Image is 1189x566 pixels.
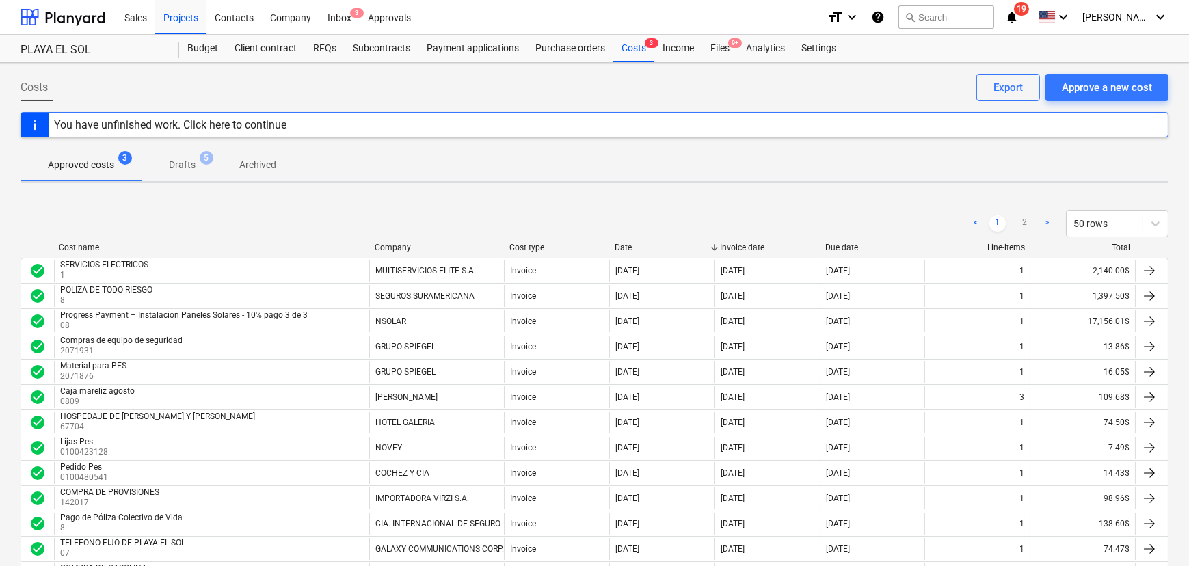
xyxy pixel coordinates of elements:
div: [DATE] [721,367,745,377]
div: 74.47$ [1030,538,1135,560]
a: Subcontracts [345,35,418,62]
div: [DATE] [615,392,639,402]
div: [DATE] [721,544,745,554]
div: Pedido Pes [60,462,105,472]
div: [DATE] [721,342,745,351]
div: Total [1036,243,1130,252]
div: Purchase orders [527,35,613,62]
a: Income [654,35,702,62]
p: 2071876 [60,370,129,382]
span: 3 [350,8,364,18]
div: 1 [1019,342,1024,351]
div: SEGUROS SURAMERICANA [375,291,475,301]
div: Invoice [510,367,536,377]
div: [DATE] [615,468,639,478]
p: Archived [239,158,276,172]
i: Knowledge base [871,9,885,25]
div: [DATE] [615,494,639,503]
p: 8 [60,522,185,534]
button: Export [976,74,1040,101]
div: [DATE] [826,544,850,554]
div: Invoice was approved [29,338,46,355]
p: 08 [60,320,310,332]
div: 1 [1019,544,1024,554]
i: keyboard_arrow_down [1055,9,1071,25]
a: Page 1 is your current page [989,215,1006,232]
i: format_size [827,9,844,25]
div: [DATE] [615,443,639,453]
div: Settings [793,35,844,62]
div: 1 [1019,443,1024,453]
div: HOTEL GALERIA [375,418,435,427]
button: Approve a new cost [1045,74,1168,101]
div: Invoice [510,342,536,351]
div: Invoice [510,468,536,478]
div: [PERSON_NAME] [375,392,438,402]
a: RFQs [305,35,345,62]
p: 1 [60,269,151,281]
div: [DATE] [615,291,639,301]
a: Page 2 [1017,215,1033,232]
div: [DATE] [615,342,639,351]
div: Company [375,243,498,252]
span: check_circle [29,490,46,507]
div: Invoice was approved [29,515,46,532]
span: 9+ [728,38,742,48]
p: 142017 [60,497,162,509]
div: 109.68$ [1030,386,1135,408]
div: Invoice was approved [29,465,46,481]
div: Line-items [931,243,1025,252]
span: 3 [118,151,132,165]
div: 1 [1019,519,1024,528]
span: check_circle [29,465,46,481]
div: 17,156.01$ [1030,310,1135,332]
div: Compras de equipo de seguridad [60,336,183,345]
div: [DATE] [826,468,850,478]
div: 1 [1019,367,1024,377]
div: GALAXY COMMUNICATIONS CORP. [375,544,504,554]
span: Costs [21,79,48,96]
div: Invoice [510,266,536,275]
a: Analytics [738,35,793,62]
i: keyboard_arrow_down [1152,9,1168,25]
div: Client contract [226,35,305,62]
div: Cost name [59,243,364,252]
div: [DATE] [721,494,745,503]
div: Date [615,243,709,252]
i: keyboard_arrow_down [844,9,860,25]
div: [DATE] [826,266,850,275]
p: 07 [60,548,188,559]
div: CIA. INTERNACIONAL DE SEGURO [375,519,500,528]
div: 7.49$ [1030,437,1135,459]
div: [DATE] [826,494,850,503]
div: PLAYA EL SOL [21,43,163,57]
a: Budget [179,35,226,62]
div: 3 [1019,392,1024,402]
p: 8 [60,295,155,306]
div: 1 [1019,291,1024,301]
div: Invoice was approved [29,288,46,304]
div: Invoice was approved [29,490,46,507]
a: Costs3 [613,35,654,62]
div: [DATE] [721,392,745,402]
div: 1,397.50$ [1030,285,1135,307]
div: POLIZA DE TODO RIESGO [60,285,152,295]
div: Invoice [510,519,536,528]
div: 2,140.00$ [1030,260,1135,282]
div: [DATE] [615,418,639,427]
div: IMPORTADORA VIRZI S.A. [375,494,469,503]
div: 1 [1019,316,1024,326]
div: [DATE] [615,266,639,275]
div: COCHEZ Y CIA [375,468,429,478]
span: check_circle [29,414,46,431]
div: Cost type [509,243,604,252]
p: 2071931 [60,345,185,357]
div: [DATE] [826,291,850,301]
div: Approve a new cost [1062,79,1152,96]
div: Costs [613,35,654,62]
div: 13.86$ [1030,336,1135,358]
div: NOVEY [375,443,402,453]
div: Invoice date [720,243,814,252]
a: Next page [1039,215,1055,232]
